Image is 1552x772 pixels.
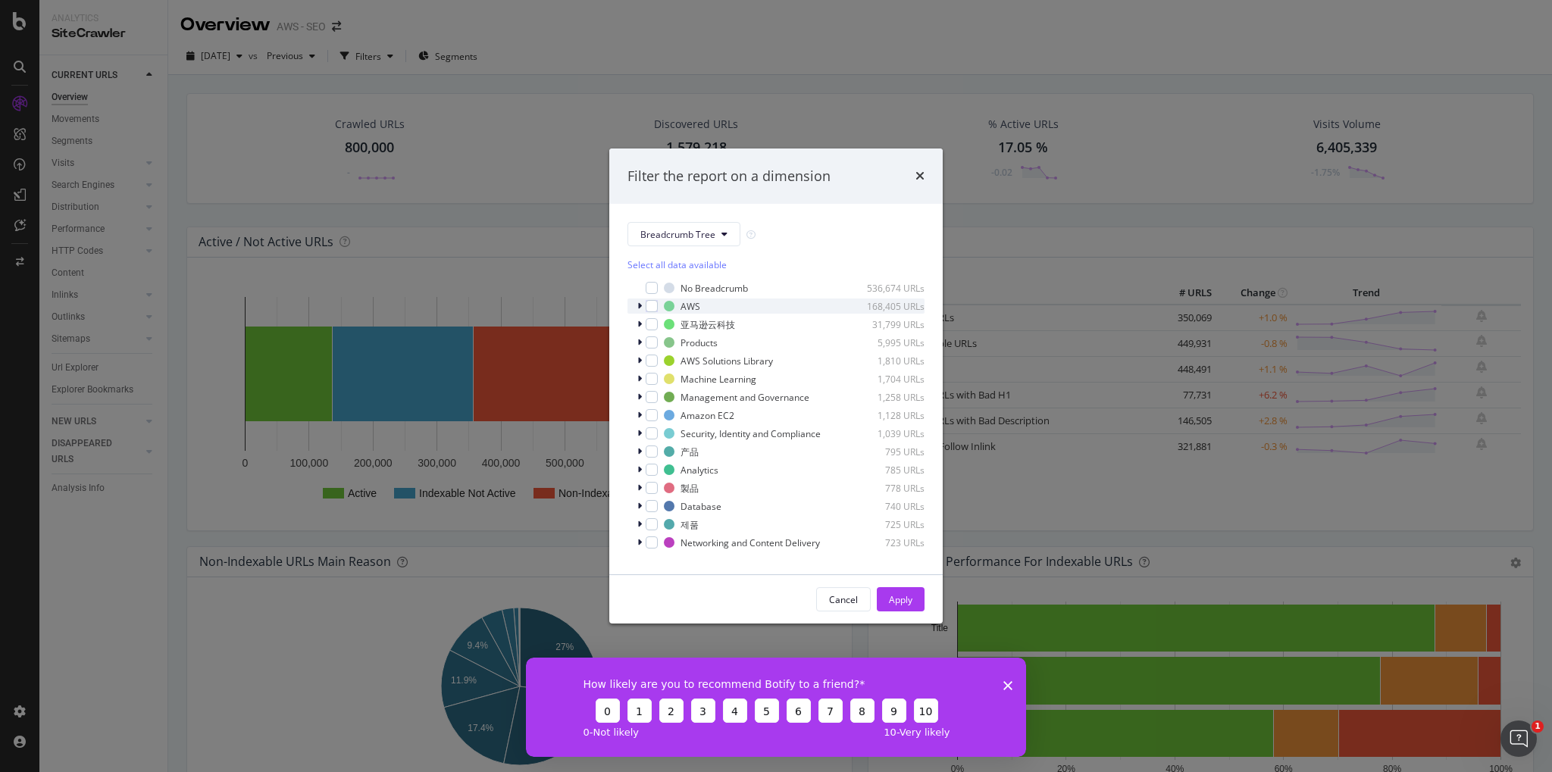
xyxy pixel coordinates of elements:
div: Machine Learning [681,373,756,386]
button: Apply [877,587,925,611]
div: AWS Solutions Library [681,355,773,367]
div: 1,704 URLs [850,373,925,386]
div: 725 URLs [850,518,925,531]
div: Apply [889,593,912,606]
div: 製品 [681,482,699,495]
div: Products [681,336,718,349]
div: 740 URLs [850,500,925,513]
div: Select all data available [627,258,925,271]
div: Security, Identity and Compliance [681,427,821,440]
div: No Breadcrumb [681,282,748,295]
div: 778 URLs [850,482,925,495]
div: 723 URLs [850,536,925,549]
div: 1,810 URLs [850,355,925,367]
div: modal [609,148,943,624]
div: 795 URLs [850,445,925,458]
span: Breadcrumb Tree [640,228,715,241]
div: Database [681,500,721,513]
iframe: Intercom live chat [1500,720,1537,757]
div: 31,799 URLs [850,318,925,331]
div: 536,674 URLs [850,282,925,295]
div: Management and Governance [681,391,809,404]
button: Cancel [816,587,871,611]
div: Cancel [829,593,858,606]
iframe: Survey from Botify [526,658,1026,757]
div: Networking and Content Delivery [681,536,820,549]
div: 1,039 URLs [850,427,925,440]
div: AWS [681,300,700,313]
div: times [915,167,925,186]
div: 제품 [681,518,699,531]
div: 168,405 URLs [850,300,925,313]
div: Analytics [681,464,718,477]
div: 1,258 URLs [850,391,925,404]
div: Filter the report on a dimension [627,167,831,186]
div: 产品 [681,445,699,458]
span: 1 [1532,720,1544,733]
div: 亚马逊云科技 [681,318,735,331]
button: Breadcrumb Tree [627,222,740,246]
div: Amazon EC2 [681,409,734,422]
div: 5,995 URLs [850,336,925,349]
div: 1,128 URLs [850,409,925,422]
div: 785 URLs [850,464,925,477]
